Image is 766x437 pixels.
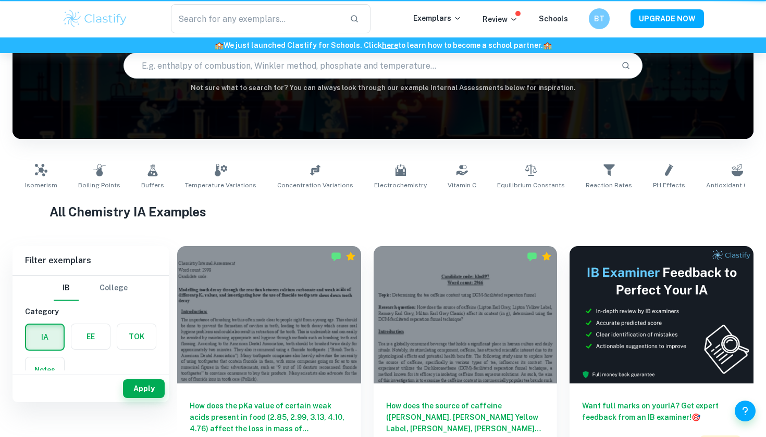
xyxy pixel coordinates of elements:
h6: BT [594,13,606,24]
img: Marked [331,251,341,262]
button: EE [71,324,110,349]
input: E.g. enthalpy of combustion, Winkler method, phosphate and temperature... [124,51,612,80]
span: Buffers [141,181,164,190]
h6: How does the source of caffeine ([PERSON_NAME], [PERSON_NAME] Yellow Label, [PERSON_NAME], [PERSO... [386,400,545,434]
span: Temperature Variations [185,181,256,190]
span: Vitamin C [448,181,476,190]
span: Reaction Rates [586,181,632,190]
button: Notes [26,357,64,382]
button: BT [589,8,610,29]
p: Review [483,14,518,25]
span: Boiling Points [78,181,120,190]
button: Search [617,57,635,74]
input: Search for any exemplars... [171,4,341,33]
p: Exemplars [413,12,462,24]
img: Thumbnail [570,246,753,383]
a: Schools [539,15,568,23]
span: Isomerism [25,181,57,190]
h6: Want full marks on your IA ? Get expert feedback from an IB examiner! [582,400,741,423]
h1: All Chemistry IA Examples [50,202,716,221]
a: here [382,41,398,49]
h6: Not sure what to search for? You can always look through our example Internal Assessments below f... [13,83,753,93]
h6: We just launched Clastify for Schools. Click to learn how to become a school partner. [2,40,764,51]
button: College [100,276,128,301]
span: 🏫 [215,41,224,49]
span: 🏫 [543,41,552,49]
h6: Filter exemplars [13,246,169,275]
div: Premium [541,251,552,262]
span: pH Effects [653,181,685,190]
h6: How does the pKa value of certain weak acids present in food (2.85, 2.99, 3.13, 4.10, 4.76) affec... [190,400,349,434]
button: UPGRADE NOW [631,9,704,28]
img: Marked [527,251,537,262]
button: IB [54,276,79,301]
img: Clastify logo [62,8,128,29]
button: Apply [123,379,165,398]
span: Equilibrium Constants [497,181,565,190]
div: Premium [345,251,356,262]
h6: Category [25,306,156,317]
span: Electrochemistry [374,181,427,190]
div: Filter type choice [54,276,128,301]
button: Help and Feedback [735,401,756,421]
span: 🎯 [691,413,700,421]
button: TOK [117,324,156,349]
span: Concentration Variations [277,181,353,190]
button: IA [26,325,64,350]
